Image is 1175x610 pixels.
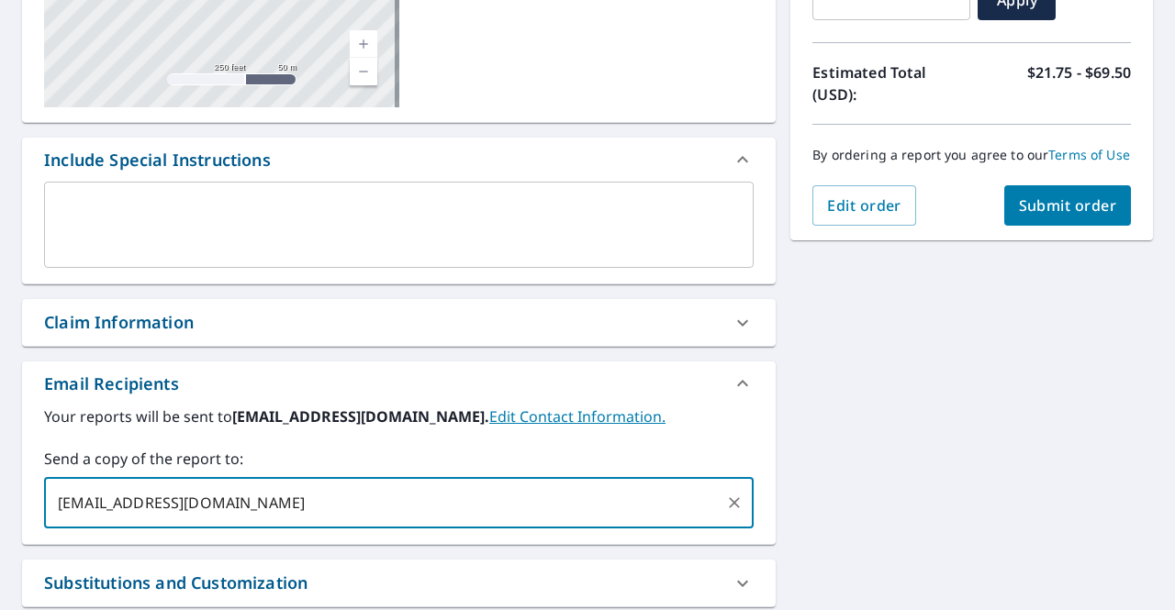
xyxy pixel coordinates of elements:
a: EditContactInfo [489,406,666,427]
b: [EMAIL_ADDRESS][DOMAIN_NAME]. [232,406,489,427]
div: Email Recipients [22,361,776,405]
label: Your reports will be sent to [44,405,754,427]
label: Send a copy of the report to: [44,448,754,470]
a: Terms of Use [1048,146,1130,163]
div: Claim Information [22,299,776,346]
span: Edit order [827,195,901,216]
span: Submit order [1019,195,1117,216]
p: $21.75 - $69.50 [1027,61,1131,105]
button: Submit order [1004,185,1132,226]
div: Substitutions and Customization [44,571,308,595]
div: Claim Information [44,310,194,335]
p: Estimated Total (USD): [812,61,971,105]
div: Substitutions and Customization [22,560,776,606]
a: Current Level 17, Zoom Out [350,58,377,85]
div: Include Special Instructions [22,138,776,182]
button: Edit order [812,185,916,226]
p: By ordering a report you agree to our [812,147,1131,163]
div: Include Special Instructions [44,148,271,172]
a: Current Level 17, Zoom In [350,30,377,58]
div: Email Recipients [44,372,179,396]
button: Clear [722,490,747,516]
